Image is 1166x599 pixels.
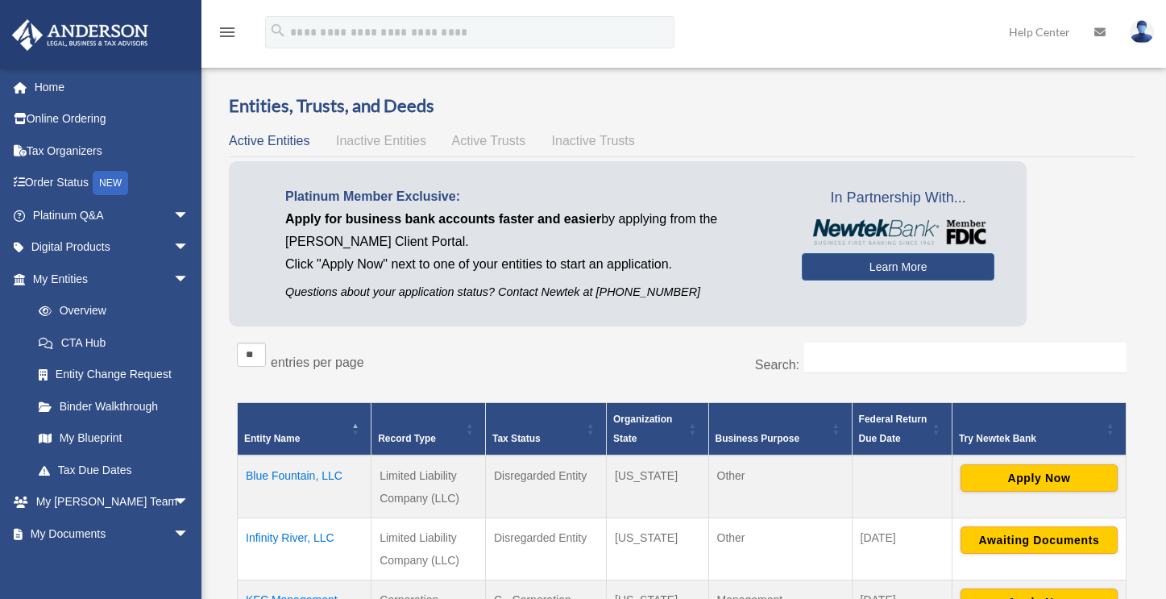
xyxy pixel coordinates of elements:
div: NEW [93,171,128,195]
td: [DATE] [852,518,952,580]
a: Binder Walkthrough [23,390,205,422]
button: Apply Now [961,464,1118,492]
div: Try Newtek Bank [959,429,1102,448]
button: Awaiting Documents [961,526,1118,554]
td: Disregarded Entity [486,518,607,580]
td: Limited Liability Company (LLC) [371,455,486,518]
td: [US_STATE] [607,518,709,580]
p: by applying from the [PERSON_NAME] Client Portal. [285,208,778,253]
th: Tax Status: Activate to sort [486,402,607,455]
a: Entity Change Request [23,359,205,391]
span: arrow_drop_down [173,263,205,296]
span: Apply for business bank accounts faster and easier [285,212,601,226]
td: Infinity River, LLC [238,518,371,580]
span: arrow_drop_down [173,486,205,519]
th: Federal Return Due Date: Activate to sort [852,402,952,455]
th: Record Type: Activate to sort [371,402,486,455]
a: My Documentsarrow_drop_down [11,518,214,550]
span: Federal Return Due Date [859,414,927,444]
a: Platinum Q&Aarrow_drop_down [11,199,214,231]
span: Record Type [378,433,436,444]
a: Tax Organizers [11,135,214,167]
th: Try Newtek Bank : Activate to sort [952,402,1126,455]
th: Organization State: Activate to sort [607,402,709,455]
span: Active Trusts [452,134,526,148]
a: My Entitiesarrow_drop_down [11,263,205,295]
td: Blue Fountain, LLC [238,455,371,518]
i: menu [218,23,237,42]
a: Overview [23,295,197,327]
p: Questions about your application status? Contact Newtek at [PHONE_NUMBER] [285,282,778,302]
a: Online Ordering [11,103,214,135]
a: My [PERSON_NAME] Teamarrow_drop_down [11,486,214,518]
span: arrow_drop_down [173,199,205,232]
img: NewtekBankLogoSM.png [810,219,986,245]
span: In Partnership With... [802,185,994,211]
p: Click "Apply Now" next to one of your entities to start an application. [285,253,778,276]
th: Business Purpose: Activate to sort [708,402,852,455]
label: entries per page [271,356,364,369]
a: Order StatusNEW [11,167,214,200]
a: Learn More [802,253,994,281]
span: Inactive Trusts [552,134,635,148]
th: Entity Name: Activate to invert sorting [238,402,371,455]
span: Inactive Entities [336,134,426,148]
img: User Pic [1130,20,1154,44]
span: arrow_drop_down [173,231,205,264]
span: Active Entities [229,134,309,148]
a: menu [218,28,237,42]
a: CTA Hub [23,327,205,359]
img: Anderson Advisors Platinum Portal [7,19,153,51]
span: Entity Name [244,433,300,444]
span: Tax Status [492,433,541,444]
a: Tax Due Dates [23,454,205,486]
p: Platinum Member Exclusive: [285,185,778,208]
td: Disregarded Entity [486,455,607,518]
i: search [269,22,287,40]
td: Other [708,518,852,580]
h3: Entities, Trusts, and Deeds [229,94,1135,119]
a: My Blueprint [23,422,205,455]
label: Search: [755,358,799,372]
span: Organization State [613,414,672,444]
td: [US_STATE] [607,455,709,518]
a: Home [11,71,214,103]
a: Digital Productsarrow_drop_down [11,231,214,264]
span: Business Purpose [716,433,800,444]
td: Other [708,455,852,518]
span: arrow_drop_down [173,518,205,551]
td: Limited Liability Company (LLC) [371,518,486,580]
